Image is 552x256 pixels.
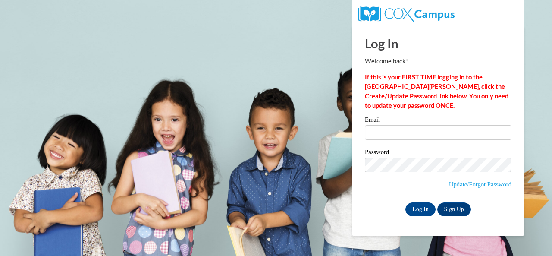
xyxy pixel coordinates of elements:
a: COX Campus [358,10,455,17]
p: Welcome back! [365,57,511,66]
input: Log In [405,202,436,216]
h1: Log In [365,35,511,52]
label: Password [365,149,511,158]
a: Update/Forgot Password [449,181,511,188]
a: Sign Up [437,202,471,216]
strong: If this is your FIRST TIME logging in to the [GEOGRAPHIC_DATA][PERSON_NAME], click the Create/Upd... [365,73,508,109]
label: Email [365,117,511,125]
img: COX Campus [358,6,455,22]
